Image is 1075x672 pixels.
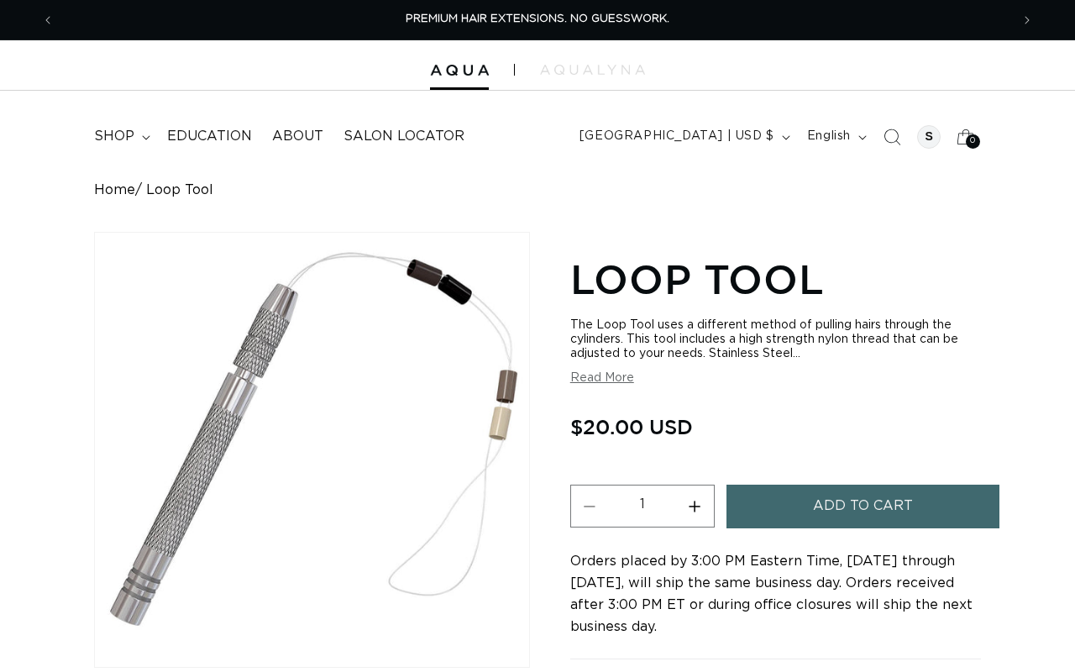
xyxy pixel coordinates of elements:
span: English [807,128,851,145]
span: PREMIUM HAIR EXTENSIONS. NO GUESSWORK. [406,13,669,24]
nav: breadcrumbs [94,182,981,198]
a: Education [157,118,262,155]
span: shop [94,128,134,145]
button: English [797,121,873,153]
span: Add to cart [813,485,913,528]
img: Loop Tool [95,233,529,667]
a: Home [94,182,135,198]
summary: Search [873,118,910,155]
button: [GEOGRAPHIC_DATA] | USD $ [569,121,797,153]
span: [GEOGRAPHIC_DATA] | USD $ [579,128,774,145]
span: Education [167,128,252,145]
span: Loop Tool [146,182,213,198]
button: Previous announcement [29,4,66,36]
span: About [272,128,323,145]
div: The Loop Tool uses a different method of pulling hairs through the cylinders. This tool includes ... [570,318,981,361]
h1: Loop Tool [570,253,981,305]
a: About [262,118,333,155]
button: Next announcement [1009,4,1046,36]
span: Orders placed by 3:00 PM Eastern Time, [DATE] through [DATE], will ship the same business day. Or... [570,554,973,633]
span: 0 [970,134,976,149]
button: Add to cart [726,485,999,528]
span: Salon Locator [343,128,464,145]
a: Salon Locator [333,118,475,155]
img: aqualyna.com [540,65,645,75]
span: $20.00 USD [570,411,693,443]
img: Aqua Hair Extensions [430,65,489,76]
summary: shop [84,118,157,155]
button: Read More [570,371,634,386]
